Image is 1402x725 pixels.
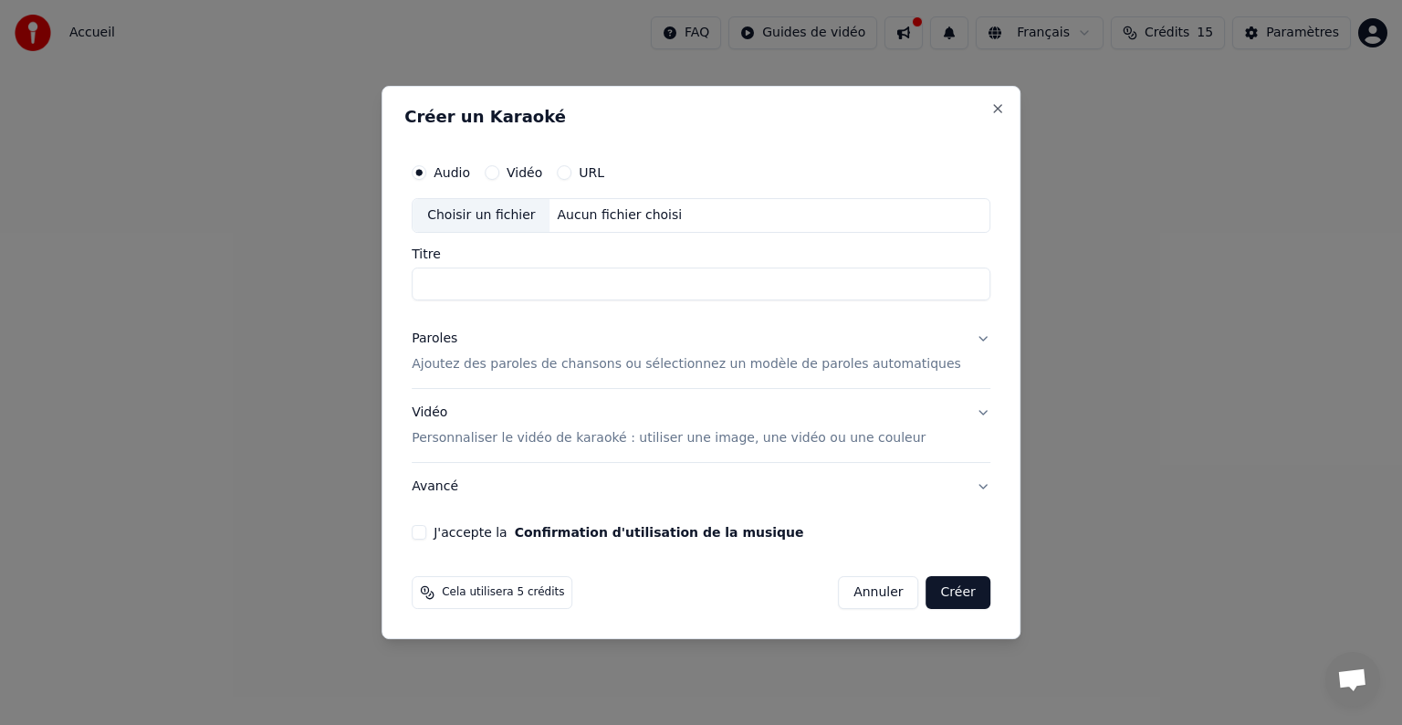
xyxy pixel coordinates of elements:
button: ParolesAjoutez des paroles de chansons ou sélectionnez un modèle de paroles automatiques [412,315,990,388]
p: Personnaliser le vidéo de karaoké : utiliser une image, une vidéo ou une couleur [412,429,926,447]
div: Aucun fichier choisi [550,206,690,225]
button: Avancé [412,463,990,510]
button: J'accepte la [515,526,804,539]
label: Vidéo [507,166,542,179]
label: J'accepte la [434,526,803,539]
span: Cela utilisera 5 crédits [442,585,564,600]
div: Choisir un fichier [413,199,549,232]
label: URL [579,166,604,179]
div: Vidéo [412,404,926,447]
p: Ajoutez des paroles de chansons ou sélectionnez un modèle de paroles automatiques [412,355,961,373]
div: Paroles [412,330,457,348]
label: Audio [434,166,470,179]
h2: Créer un Karaoké [404,109,998,125]
button: Annuler [838,576,918,609]
button: Créer [926,576,990,609]
button: VidéoPersonnaliser le vidéo de karaoké : utiliser une image, une vidéo ou une couleur [412,389,990,462]
label: Titre [412,247,990,260]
